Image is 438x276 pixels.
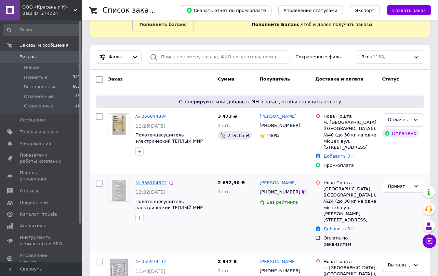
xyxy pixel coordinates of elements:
[380,8,431,13] a: Создать заказ
[260,76,290,82] span: Покупатель
[260,180,296,186] a: [PERSON_NAME]
[20,234,63,247] span: Инструменты вебмастера и SEO
[323,186,376,223] div: [GEOGRAPHIC_DATA] ([GEOGRAPHIC_DATA].), №24 (до 30 кг на одне місце): вул. [PERSON_NAME][STREET_A...
[108,180,130,202] a: Фото товару
[218,189,230,194] span: 1 шт.
[260,259,296,265] a: [PERSON_NAME]
[147,50,290,64] input: Поиск по номеру заказа, ФИО покупателя, номеру телефона, Email, номеру накладной
[112,180,126,201] img: Фото товару
[355,8,374,13] span: Экспорт
[20,200,48,206] span: Покупатели
[24,93,54,100] span: Отмененные
[20,211,57,217] span: Каталог ProSale
[218,123,230,128] span: 1 шт.
[135,180,167,185] a: № 356704622
[181,5,271,15] button: Скачать отчет по пром-оплате
[3,24,81,36] input: Поиск
[388,183,410,190] div: Принят
[350,5,380,15] button: Экспорт
[112,114,126,135] img: Фото товару
[135,259,167,264] a: № 355974112
[24,103,53,109] span: Оплаченные
[75,103,80,109] span: 39
[260,113,296,120] a: [PERSON_NAME]
[20,252,63,265] span: Управление сайтом
[295,54,350,60] span: Сохраненные фильтры:
[20,117,47,123] span: Сообщения
[382,76,399,82] span: Статус
[75,93,80,100] span: 88
[135,268,165,274] span: 11:48[DATE]
[20,223,45,229] span: Аналитика
[266,133,279,138] span: 100%
[78,64,80,71] span: 0
[20,170,63,182] span: Панель управления
[323,154,354,159] a: Добавить ЭН
[218,114,237,119] span: 3 473 ₴
[135,132,208,163] a: Полотенцесушитель электрический ТЕПЛЫЙ МИР Лесенка золото L с кнопочным регулятором мощности "Зим...
[22,10,82,16] div: Ваш ID: 274324
[108,113,130,135] a: Фото товару
[371,54,386,59] span: (1158)
[20,129,58,135] span: Товары и услуги
[284,8,337,13] span: Управление статусами
[323,180,376,186] div: Нова Пошта
[361,54,370,60] span: Все
[260,123,300,128] span: [PHONE_NUMBER]
[24,74,48,81] span: Принятые
[109,54,129,60] span: Фильтры
[388,262,410,269] div: Выполнен
[20,152,63,164] span: Показатели работы компании
[135,123,165,129] span: 11:26[DATE]
[135,114,167,119] a: № 356844884
[140,22,187,27] b: Пополнить баланс
[24,84,57,90] span: Выполненные
[218,259,237,264] span: 2 947 ₴
[20,54,37,60] span: Заказы
[103,6,161,14] h1: Список заказов
[73,84,80,90] span: 682
[266,200,298,205] span: Без рейтинга
[260,268,300,273] span: [PHONE_NUMBER]
[323,259,376,265] div: Нова Пошта
[323,162,376,169] div: Пром-оплата
[218,268,230,273] span: 1 шт.
[323,113,376,119] div: Нова Пошта
[218,76,234,82] span: Сумма
[135,199,209,229] a: Полотенцесушитель электрический ТЕПЛЫЙ МИР Оптима 5 белый L с кнопочным регулятором мощности "Зим...
[382,129,419,137] div: Оплачено
[278,5,343,15] button: Управление статусами
[392,8,426,13] span: Создать заказ
[20,141,51,147] span: Уведомления
[73,74,80,81] span: 349
[218,131,252,140] div: 219.15 ₴
[24,64,39,71] span: Новые
[260,189,300,194] span: [PHONE_NUMBER]
[218,180,245,185] span: 2 692,30 ₴
[20,188,38,194] span: Отзывы
[135,189,165,195] span: 13:32[DATE]
[186,7,266,13] span: Скачать отчет по пром-оплате
[98,98,422,105] span: Сгенерируйте или добавьте ЭН в заказ, чтобы получить оплату
[315,76,363,82] span: Доставка и оплата
[423,234,436,248] button: Чат с покупателем
[323,119,376,150] div: м. [GEOGRAPHIC_DATA] ([GEOGRAPHIC_DATA].), №40 (до 30 кг на одне місце): вул. [STREET_ADDRESS]
[20,42,68,48] span: Заказы и сообщения
[323,235,376,247] div: Оплата по реквизитам
[387,5,431,15] button: Создать заказ
[388,116,410,124] div: Оплаченный
[132,18,194,31] a: Пополнить баланс
[22,4,74,10] span: ООО «Красень и К»
[108,76,123,82] span: Заказ
[323,226,354,231] a: Добавить ЭН
[252,22,300,27] b: Пополните Баланс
